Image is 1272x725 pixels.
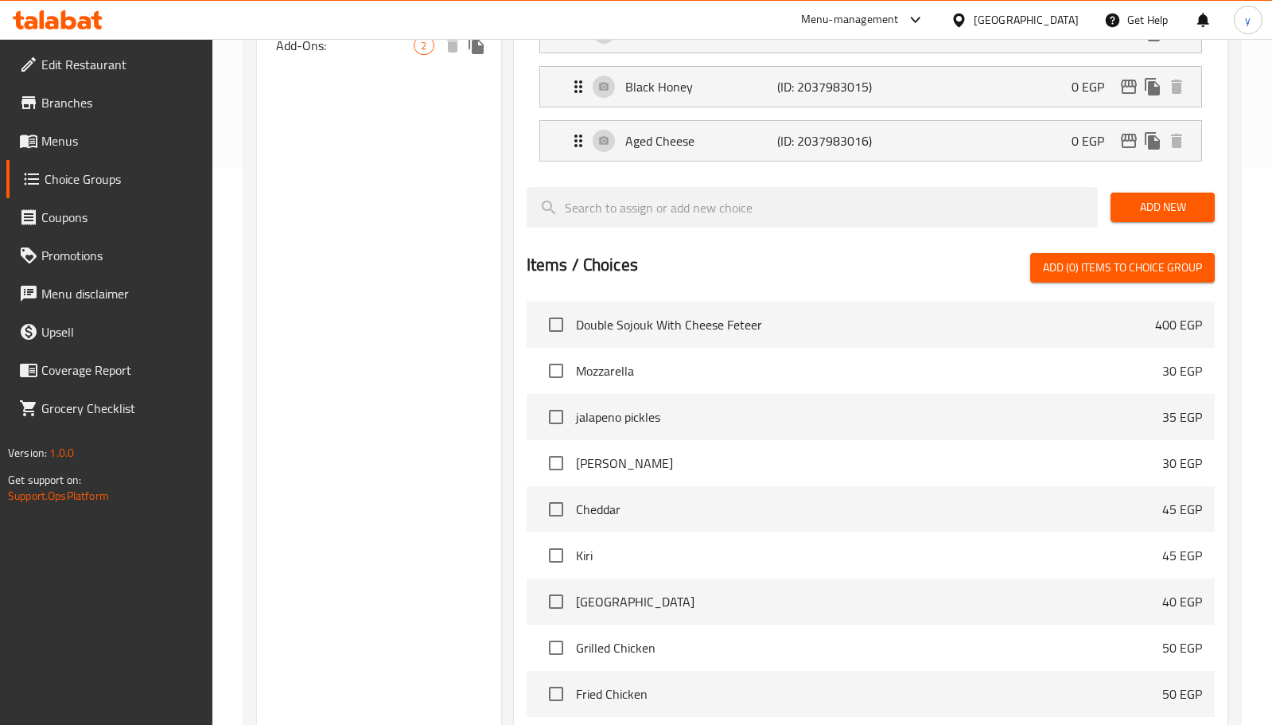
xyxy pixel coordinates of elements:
a: Menu disclaimer [6,275,212,313]
span: Upsell [41,322,200,341]
div: Expand [540,121,1201,161]
span: Select choice [539,308,573,341]
span: y [1245,11,1251,29]
li: Expand [527,114,1215,168]
button: duplicate [1141,129,1165,153]
span: 1.0.0 [49,442,74,463]
h2: Items / Choices [527,253,638,277]
a: Edit Restaurant [6,45,212,84]
div: Add-Ons:2deleteduplicate [257,26,501,64]
span: Add (0) items to choice group [1043,258,1202,278]
button: Add New [1111,193,1215,222]
p: (ID: 2037983016) [777,131,879,150]
div: Choices [414,36,434,55]
button: edit [1117,75,1141,99]
p: Aged Cheese [625,131,778,150]
p: 45 EGP [1162,500,1202,519]
span: jalapeno pickles [576,407,1162,427]
span: Version: [8,442,47,463]
span: Select choice [539,585,573,618]
p: 40 EGP [1162,592,1202,611]
span: Choice Groups [45,170,200,189]
p: Black Honey with tehina [625,23,778,42]
span: Select choice [539,539,573,572]
button: delete [441,33,465,57]
div: Menu-management [801,10,899,29]
p: 30 EGP [1162,454,1202,473]
button: delete [1165,129,1188,153]
p: 45 EGP [1162,546,1202,565]
span: Coverage Report [41,361,200,380]
div: Expand [540,67,1201,107]
a: Promotions [6,236,212,275]
span: Cheddar [576,500,1162,519]
p: 0 EGP [1072,23,1117,42]
span: Select choice [539,631,573,665]
span: Select choice [539,354,573,388]
input: search [527,187,1098,228]
span: Mozzarella [576,361,1162,380]
a: Menus [6,122,212,160]
span: Get support on: [8,470,81,490]
button: duplicate [1141,75,1165,99]
p: 30 EGP [1162,361,1202,380]
span: Select choice [539,677,573,711]
button: Add (0) items to choice group [1030,253,1215,283]
span: Double Sojouk With Cheese Feteer [576,315,1155,334]
span: [GEOGRAPHIC_DATA] [576,592,1162,611]
span: Branches [41,93,200,112]
a: Coverage Report [6,351,212,389]
span: Grilled Chicken [576,638,1162,657]
span: Kiri [576,546,1162,565]
span: Edit Restaurant [41,55,200,74]
a: Coupons [6,198,212,236]
p: 0 EGP [1072,131,1117,150]
p: 50 EGP [1162,684,1202,704]
span: Select choice [539,493,573,526]
p: 50 EGP [1162,638,1202,657]
span: Select choice [539,400,573,434]
span: 2 [414,38,433,53]
span: [PERSON_NAME] [576,454,1162,473]
span: Add-Ons: [276,36,414,55]
span: Promotions [41,246,200,265]
p: Black Honey [625,77,778,96]
button: duplicate [465,33,488,57]
a: Grocery Checklist [6,389,212,427]
div: [GEOGRAPHIC_DATA] [974,11,1079,29]
span: Select choice [539,446,573,480]
p: 0 EGP [1072,77,1117,96]
a: Choice Groups [6,160,212,198]
span: Fried Chicken [576,684,1162,704]
p: 35 EGP [1162,407,1202,427]
button: delete [1165,75,1188,99]
span: Grocery Checklist [41,399,200,418]
p: (ID: 2037983014) [777,23,879,42]
li: Expand [527,60,1215,114]
a: Support.OpsPlatform [8,485,109,506]
p: (ID: 2037983015) [777,77,879,96]
button: edit [1117,129,1141,153]
span: Menu disclaimer [41,284,200,303]
a: Upsell [6,313,212,351]
span: Menus [41,131,200,150]
span: Coupons [41,208,200,227]
p: 400 EGP [1155,315,1202,334]
span: Add New [1123,197,1202,217]
a: Branches [6,84,212,122]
